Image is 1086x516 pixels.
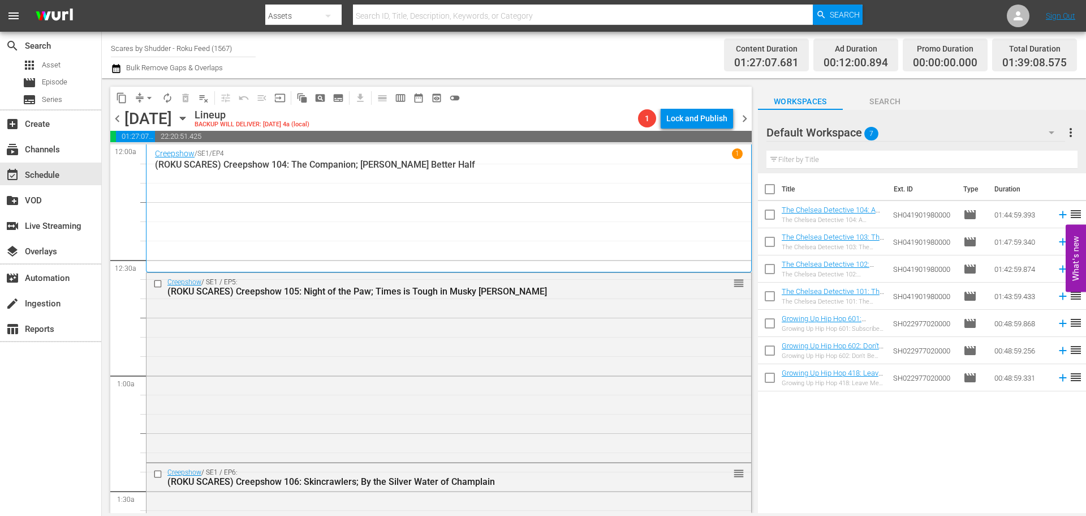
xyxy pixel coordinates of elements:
td: 01:42:59.874 [990,255,1052,283]
p: / [195,150,197,157]
span: Create Search Block [311,89,329,107]
span: Ingestion [6,297,19,310]
td: 01:44:59.393 [990,201,1052,228]
div: Total Duration [1002,41,1067,57]
a: Creepshow [167,468,201,476]
span: pageview_outlined [314,92,326,104]
span: Bulk Remove Gaps & Overlaps [124,63,223,72]
span: reorder [733,277,744,289]
a: Creepshow [167,278,201,286]
span: date_range_outlined [413,92,424,104]
span: Live Streaming [6,219,19,233]
td: 00:48:59.256 [990,337,1052,364]
div: Lineup [195,109,309,121]
div: Growing Up Hip Hop 418: Leave Me Alone [782,379,884,387]
span: Episode [963,262,977,276]
span: subtitles_outlined [333,92,344,104]
svg: Add to Schedule [1057,344,1069,357]
td: SH041901980000 [889,283,959,310]
span: Day Calendar View [369,87,391,109]
th: Title [782,173,887,205]
a: The Chelsea Detective 103: The Gentle Giant (The Chelsea Detective 103: The Gentle Giant (amc_net... [782,233,884,275]
span: arrow_drop_down [144,92,155,104]
span: autorenew_outlined [162,92,173,104]
span: Series [42,94,62,105]
a: Creepshow [155,149,195,158]
span: Workspaces [758,95,843,109]
span: Reports [6,322,19,336]
span: Week Calendar View [391,89,410,107]
td: 01:47:59.340 [990,228,1052,255]
p: 1 [735,150,739,157]
td: SH022977020000 [889,337,959,364]
span: toggle_off [449,92,460,104]
span: VOD [6,194,19,207]
span: Series [23,93,36,106]
span: calendar_view_week_outlined [395,92,406,104]
span: Search [6,39,19,53]
div: The Chelsea Detective 101: The Wages of Sin [782,298,884,305]
span: reorder [1069,370,1083,384]
a: The Chelsea Detective 104: A Chelsea Education (The Chelsea Detective 104: A Chelsea Education (a... [782,206,883,257]
span: Automation [6,271,19,285]
svg: Add to Schedule [1057,208,1069,221]
a: Growing Up Hip Hop 418: Leave Me Alone (Growing Up Hip Hop 418: Leave Me Alone (VARIANT)) [782,369,883,403]
div: The Chelsea Detective 104: A Chelsea Education [782,216,884,224]
span: Create [6,117,19,131]
span: Episode [42,76,67,88]
span: input [274,92,286,104]
span: 00:12:00.894 [110,131,116,142]
span: Asset [23,58,36,72]
span: reorder [1069,343,1083,357]
span: reorder [733,467,744,480]
button: reorder [733,277,744,288]
span: Overlays [6,245,19,258]
span: 00:12:00.894 [824,57,888,70]
span: Asset [42,59,61,71]
td: SH041901980000 [889,201,959,228]
span: menu [7,9,20,23]
div: Content Duration [734,41,799,57]
button: more_vert [1064,119,1078,146]
span: 24 hours Lineup View is OFF [446,89,464,107]
th: Type [956,173,988,205]
p: SE1 / [197,150,212,157]
span: content_copy [116,92,127,104]
span: chevron_left [110,112,124,126]
p: (ROKU SCARES) Creepshow 104: The Companion; [PERSON_NAME] Better Half [155,159,743,170]
span: reorder [1069,316,1083,330]
span: playlist_remove_outlined [198,92,209,104]
a: Growing Up Hip Hop 601: Subscribe or Step Aside (Growing Up Hip Hop 601: Subscribe or Step Aside ... [782,314,866,357]
svg: Add to Schedule [1057,263,1069,275]
span: Episode [963,235,977,249]
div: Promo Duration [913,41,977,57]
span: compress [134,92,145,104]
span: Schedule [6,168,19,182]
td: 01:43:59.433 [990,283,1052,310]
td: SH041901980000 [889,228,959,255]
span: Download as CSV [347,87,369,109]
svg: Add to Schedule [1057,236,1069,248]
button: Lock and Publish [661,108,733,129]
button: reorder [733,467,744,479]
span: Episode [963,208,977,221]
span: Create Series Block [329,89,347,107]
span: Search [843,95,928,109]
span: 1 [638,114,656,123]
div: Ad Duration [824,41,888,57]
span: reorder [1069,207,1083,221]
td: 00:48:59.331 [990,364,1052,391]
span: reorder [1069,289,1083,302]
span: Channels [6,143,19,156]
p: EP4 [212,150,224,157]
a: Sign Out [1046,11,1075,20]
span: chevron_right [738,112,752,126]
span: preview_outlined [431,92,442,104]
span: Revert to Primary Episode [235,89,253,107]
span: 01:27:07.681 [734,57,799,70]
div: Growing Up Hip Hop 602: Don't Be Salty [782,352,884,360]
div: BACKUP WILL DELIVER: [DATE] 4a (local) [195,121,309,129]
button: Open Feedback Widget [1066,224,1086,292]
div: [DATE] [124,109,172,128]
div: The Chelsea Detective 103: The Gentle Giant [782,244,884,251]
